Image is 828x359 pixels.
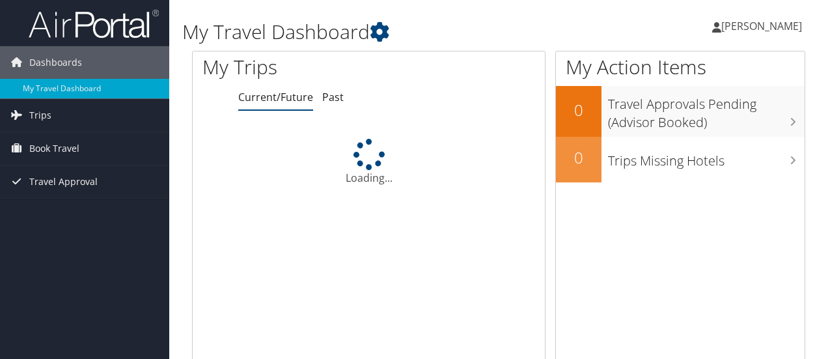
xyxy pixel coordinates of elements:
[556,53,805,81] h1: My Action Items
[556,99,601,121] h2: 0
[556,137,805,182] a: 0Trips Missing Hotels
[29,165,98,198] span: Travel Approval
[238,90,313,104] a: Current/Future
[556,147,601,169] h2: 0
[29,46,82,79] span: Dashboards
[29,8,159,39] img: airportal-logo.png
[29,132,79,165] span: Book Travel
[322,90,344,104] a: Past
[608,89,805,132] h3: Travel Approvals Pending (Advisor Booked)
[202,53,389,81] h1: My Trips
[712,7,815,46] a: [PERSON_NAME]
[556,86,805,136] a: 0Travel Approvals Pending (Advisor Booked)
[193,139,545,186] div: Loading...
[182,18,604,46] h1: My Travel Dashboard
[29,99,51,132] span: Trips
[608,145,805,170] h3: Trips Missing Hotels
[721,19,802,33] span: [PERSON_NAME]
